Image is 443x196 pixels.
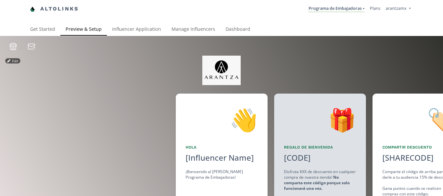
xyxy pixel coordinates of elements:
[186,169,258,180] div: ¡Bienvenido al [PERSON_NAME] Programa de Embajadoras!
[30,4,79,14] a: Altolinks
[284,145,356,150] div: Regalo de bienvenida
[186,145,258,150] div: Hola
[186,152,258,163] div: [Influencer Name]
[166,23,220,36] a: Manage Influencers
[60,23,107,36] a: Preview & Setup
[370,5,380,11] a: Plans
[202,56,241,85] img: jpq5Bx5xx2a5
[5,58,20,63] button: Edit
[186,103,258,137] div: 👋
[220,23,255,36] a: Dashboard
[30,7,35,12] img: favicon-32x32.png
[382,152,433,163] div: [SHARECODE]
[284,103,356,137] div: 🎁
[25,23,60,36] a: Get Started
[386,5,411,13] a: arantzamx
[280,152,314,163] div: [CODE]
[309,5,365,12] a: Programa de Embajadoras
[107,23,166,36] a: Influencer Application
[386,5,407,11] span: arantzamx
[284,174,350,191] strong: No comparta este código porque solo funcionará una vez.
